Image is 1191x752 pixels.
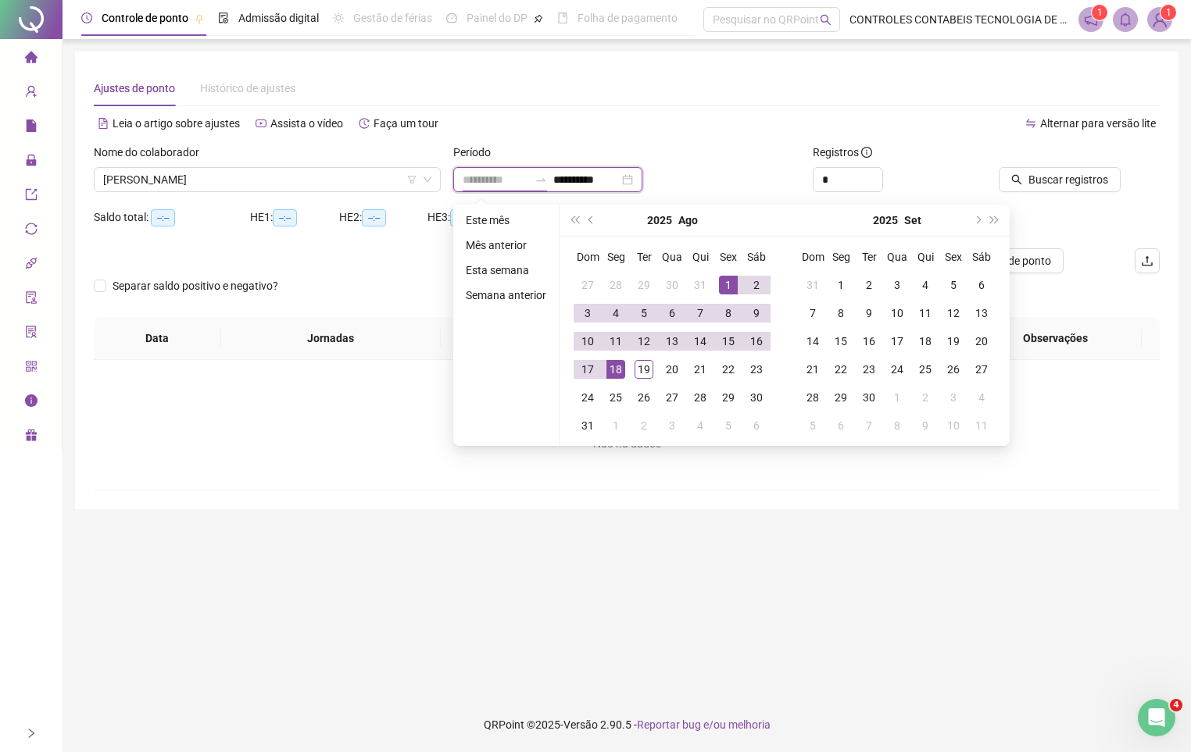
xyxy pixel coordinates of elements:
td: 2025-09-28 [799,383,827,412]
span: api [25,250,38,281]
div: 4 [916,276,935,294]
span: Separar saldo positivo e negativo? [106,277,284,294]
td: 2025-09-02 [630,412,658,440]
div: 27 [663,388,681,407]
span: Leia o artigo sobre ajustes [113,117,240,130]
td: 2025-08-12 [630,327,658,355]
span: swap-right [535,173,547,186]
td: 2025-08-11 [602,327,630,355]
td: 2025-10-10 [939,412,967,440]
span: lock [25,147,38,178]
th: Data [94,317,221,360]
td: 2025-09-02 [855,271,883,299]
td: 2025-09-08 [827,299,855,327]
div: 5 [944,276,963,294]
span: 1 [1097,7,1103,18]
button: Buscar registros [999,167,1121,192]
div: Saldo total: [94,208,250,226]
td: 2025-10-02 [911,383,939,412]
div: 1 [832,276,850,294]
span: 1 [1166,7,1171,18]
div: 19 [635,360,653,379]
div: 6 [663,304,681,323]
th: Jornadas [221,317,441,360]
span: Alternar para versão lite [1040,117,1156,130]
div: 7 [803,304,822,323]
span: Histórico de ajustes [200,82,295,94]
span: Faça um tour [374,117,438,130]
span: solution [25,319,38,350]
div: 9 [860,304,878,323]
div: 1 [888,388,907,407]
td: 2025-09-29 [827,383,855,412]
td: 2025-08-04 [602,299,630,327]
div: 17 [578,360,597,379]
div: 19 [944,332,963,351]
div: 14 [691,332,710,351]
td: 2025-08-13 [658,327,686,355]
div: 9 [747,304,766,323]
div: 7 [691,304,710,323]
div: 20 [663,360,681,379]
div: 31 [691,276,710,294]
td: 2025-09-30 [855,383,883,412]
div: 13 [663,332,681,351]
td: 2025-09-15 [827,327,855,355]
td: 2025-08-03 [574,299,602,327]
td: 2025-08-31 [574,412,602,440]
span: Folha de pagamento [578,12,678,24]
div: 12 [635,332,653,351]
li: Semana anterior [460,286,553,305]
div: 31 [803,276,822,294]
td: 2025-07-31 [686,271,714,299]
div: 23 [747,360,766,379]
th: Dom [799,243,827,271]
td: 2025-09-18 [911,327,939,355]
div: 28 [691,388,710,407]
div: 11 [972,416,991,435]
span: --:-- [362,209,386,226]
div: 6 [832,416,850,435]
td: 2025-08-16 [742,327,771,355]
td: 2025-09-27 [967,355,996,383]
th: Qua [883,243,911,271]
td: 2025-09-17 [883,327,911,355]
div: 3 [888,276,907,294]
span: dashboard [446,12,457,23]
td: 2025-09-03 [883,271,911,299]
div: 8 [888,416,907,435]
span: Painel do DP [467,12,528,24]
span: info-circle [861,147,872,158]
div: 2 [916,388,935,407]
td: 2025-09-12 [939,299,967,327]
div: 5 [635,304,653,323]
span: sync [25,216,38,247]
td: 2025-09-01 [827,271,855,299]
td: 2025-09-21 [799,355,827,383]
div: 4 [606,304,625,323]
td: 2025-10-09 [911,412,939,440]
th: Qua [658,243,686,271]
div: 24 [578,388,597,407]
td: 2025-08-10 [574,327,602,355]
li: Este mês [460,211,553,230]
div: 3 [663,416,681,435]
td: 2025-09-20 [967,327,996,355]
div: 27 [972,360,991,379]
div: 4 [691,416,710,435]
button: year panel [873,205,898,236]
span: home [25,44,38,75]
span: search [1011,174,1022,185]
div: 28 [803,388,822,407]
span: Reportar bug e/ou melhoria [637,718,771,731]
span: Buscar registros [1028,171,1108,188]
div: 6 [747,416,766,435]
span: file-done [218,12,229,23]
button: super-next-year [986,205,1003,236]
span: export [25,181,38,212]
td: 2025-08-30 [742,383,771,412]
td: 2025-08-28 [686,383,714,412]
td: 2025-08-29 [714,383,742,412]
div: 9 [916,416,935,435]
span: to [535,173,547,186]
